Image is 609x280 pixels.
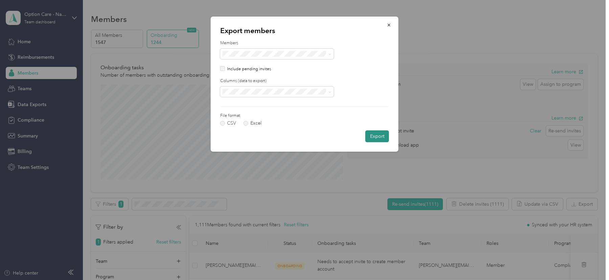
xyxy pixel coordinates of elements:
[220,121,236,126] label: CSV
[571,242,609,280] iframe: Everlance-gr Chat Button Frame
[220,113,296,119] label: File format
[243,121,262,126] label: Excel
[220,78,389,84] label: Columns (data to export)
[365,130,389,142] button: Export
[227,66,271,72] p: Include pending invites
[220,26,389,35] p: Export members
[220,40,389,46] label: Members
